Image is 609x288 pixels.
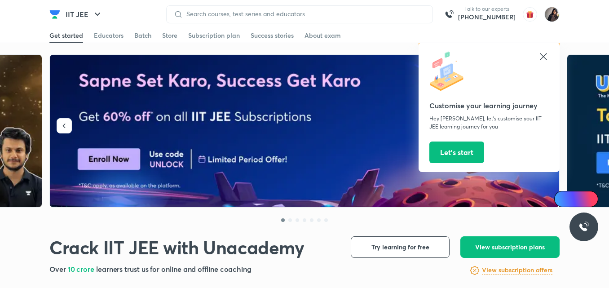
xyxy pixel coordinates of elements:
div: Educators [94,31,124,40]
p: Hey [PERSON_NAME], let’s customise your IIT JEE learning journey for you [429,115,549,131]
button: Try learning for free [351,236,450,258]
a: Educators [94,28,124,43]
span: Over [49,264,68,274]
a: About exam [304,28,341,43]
h1: Crack IIT JEE with Unacademy [49,236,304,258]
div: Get started [49,31,83,40]
div: Batch [134,31,151,40]
span: View subscription plans [475,243,545,252]
div: Subscription plan [188,31,240,40]
div: Success stories [251,31,294,40]
img: icon [429,51,470,92]
a: Batch [134,28,151,43]
span: 10 crore [68,264,96,274]
input: Search courses, test series and educators [183,10,425,18]
button: IIT JEE [60,5,108,23]
h6: View subscription offers [482,266,552,275]
button: Let’s start [429,142,484,163]
img: avatar [523,7,537,22]
img: call-us [440,5,458,23]
p: Talk to our experts [458,5,516,13]
a: Get started [49,28,83,43]
span: learners trust us for online and offline coaching [96,264,252,274]
span: Ai Doubts [569,195,593,203]
img: Afeera M [544,7,560,22]
img: Company Logo [49,9,60,20]
a: Success stories [251,28,294,43]
a: Subscription plan [188,28,240,43]
div: About exam [304,31,341,40]
a: View subscription offers [482,265,552,276]
img: ttu [578,222,589,232]
span: Try learning for free [371,243,429,252]
a: Ai Doubts [554,191,598,207]
a: [PHONE_NUMBER] [458,13,516,22]
h5: Customise your learning journey [429,100,549,111]
img: Icon [560,195,567,203]
button: View subscription plans [460,236,560,258]
div: Store [162,31,177,40]
a: Store [162,28,177,43]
